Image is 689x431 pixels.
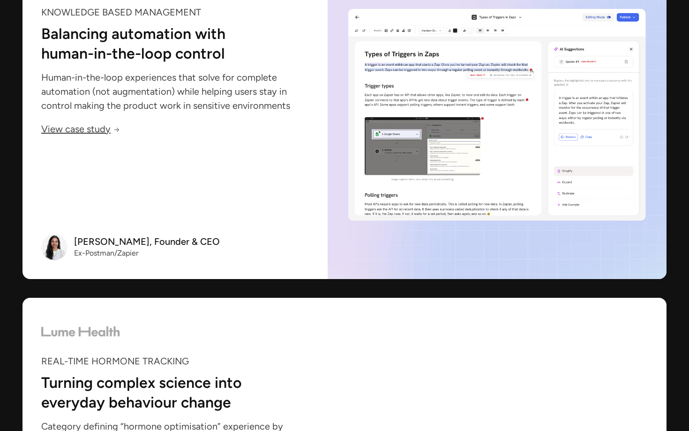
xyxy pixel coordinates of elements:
[41,358,309,364] div: Real-time hormone tracking
[74,250,138,256] div: Ex-Postman/Zapier
[41,376,287,408] p: Turning complex science into everyday behaviour change
[41,27,287,59] p: Balancing automation with human-in-the-loop control
[41,74,309,109] p: Human-in-the-loop experiences that solve for complete automation (not augmentation) while helping...
[74,238,220,245] div: [PERSON_NAME], Founder & CEO
[41,9,309,15] div: KNOWLEDGE BASED MANAGEMENT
